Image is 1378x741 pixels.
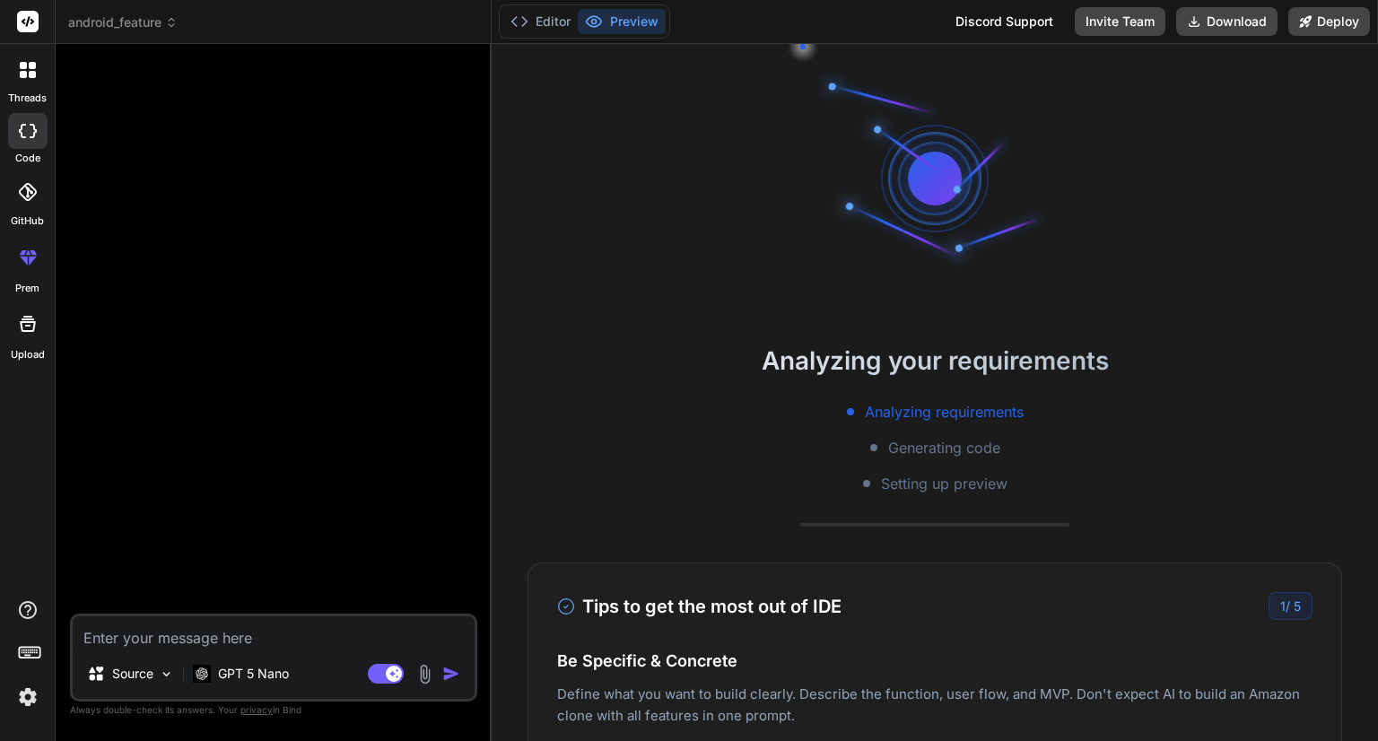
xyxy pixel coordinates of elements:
[1269,592,1313,620] div: /
[1294,598,1301,614] span: 5
[1288,7,1370,36] button: Deploy
[15,281,39,296] label: prem
[112,665,153,683] p: Source
[1075,7,1165,36] button: Invite Team
[240,704,273,715] span: privacy
[1280,598,1286,614] span: 1
[865,401,1024,423] span: Analyzing requirements
[11,214,44,229] label: GitHub
[218,665,289,683] p: GPT 5 Nano
[442,665,460,683] img: icon
[503,9,578,34] button: Editor
[68,13,178,31] span: android_feature
[888,437,1000,458] span: Generating code
[945,7,1064,36] div: Discord Support
[578,9,666,34] button: Preview
[13,682,43,712] img: settings
[15,151,40,166] label: code
[557,649,1313,673] h4: Be Specific & Concrete
[70,702,477,719] p: Always double-check its answers. Your in Bind
[414,664,435,684] img: attachment
[881,473,1007,494] span: Setting up preview
[159,667,174,682] img: Pick Models
[1176,7,1278,36] button: Download
[8,91,47,106] label: threads
[557,593,842,620] h3: Tips to get the most out of IDE
[11,347,45,362] label: Upload
[492,342,1378,379] h2: Analyzing your requirements
[193,665,211,682] img: GPT 5 Nano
